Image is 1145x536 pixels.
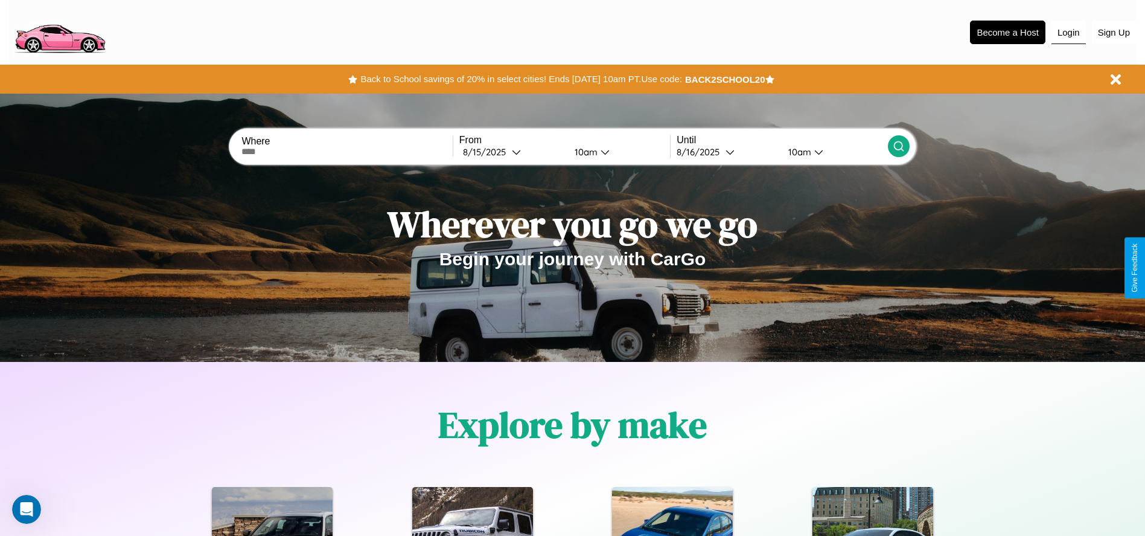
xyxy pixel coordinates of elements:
button: 10am [565,146,671,158]
div: 8 / 16 / 2025 [677,146,726,158]
button: Become a Host [970,21,1045,44]
label: From [459,135,670,146]
img: logo [9,6,110,56]
div: 8 / 15 / 2025 [463,146,512,158]
b: BACK2SCHOOL20 [685,74,765,85]
label: Where [241,136,452,147]
h1: Explore by make [438,400,707,450]
iframe: Intercom live chat [12,495,41,524]
div: Give Feedback [1131,244,1139,292]
button: Sign Up [1092,21,1136,44]
div: 10am [782,146,814,158]
label: Until [677,135,887,146]
button: Login [1051,21,1086,44]
button: 8/15/2025 [459,146,565,158]
button: Back to School savings of 20% in select cities! Ends [DATE] 10am PT.Use code: [357,71,684,88]
div: 10am [569,146,601,158]
button: 10am [779,146,888,158]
